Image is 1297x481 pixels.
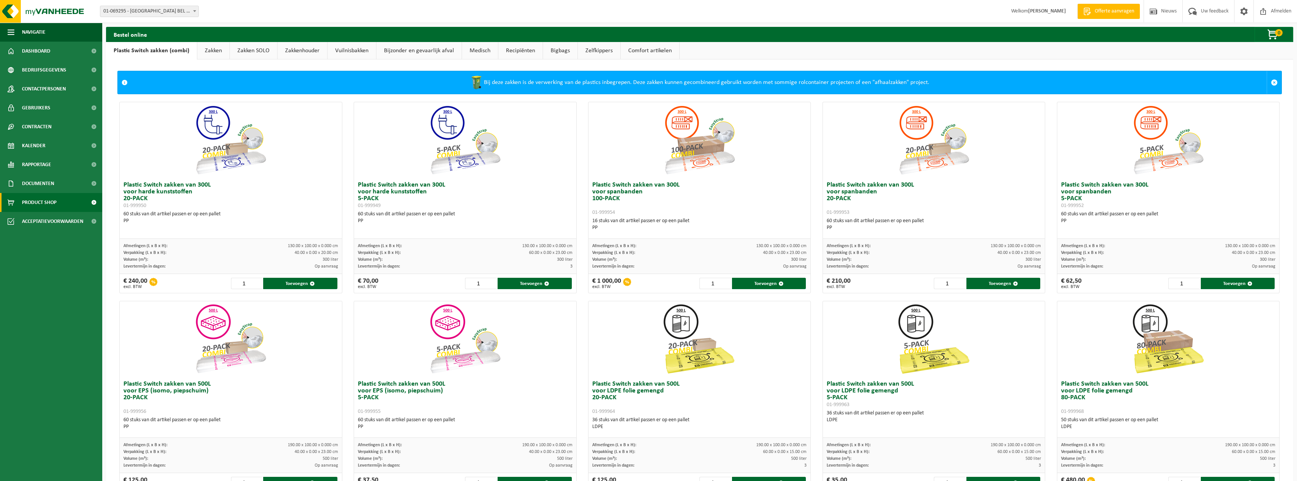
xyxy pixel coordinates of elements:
[756,244,807,248] span: 130.00 x 100.00 x 0.000 cm
[522,443,573,447] span: 190.00 x 100.00 x 0.000 cm
[896,301,972,377] img: 01-999963
[1168,278,1200,289] input: 1
[123,285,147,289] span: excl. BTW
[278,42,327,59] a: Zakkenhouder
[827,402,849,408] span: 01-999963
[592,423,807,430] div: LDPE
[123,251,166,255] span: Verpakking (L x B x H):
[763,450,807,454] span: 60.00 x 0.00 x 15.00 cm
[662,102,737,178] img: 01-999954
[1061,423,1275,430] div: LDPE
[1061,285,1082,289] span: excl. BTW
[1061,211,1275,224] div: 60 stuks van dit artikel passen er op een pallet
[1255,27,1292,42] button: 0
[934,278,966,289] input: 1
[827,264,869,269] span: Levertermijn in dagen:
[358,456,382,461] span: Volume (m³):
[22,61,66,79] span: Bedrijfsgegevens
[763,251,807,255] span: 40.00 x 0.00 x 23.00 cm
[358,203,381,209] span: 01-999949
[1028,8,1066,14] strong: [PERSON_NAME]
[100,6,199,17] span: 01-069295 - SORIA BEL NV - ICHTEGEM
[123,203,146,209] span: 01-999950
[22,42,50,61] span: Dashboard
[662,301,737,377] img: 01-999964
[1260,257,1275,262] span: 300 liter
[123,257,148,262] span: Volume (m³):
[358,251,401,255] span: Verpakking (L x B x H):
[991,443,1041,447] span: 190.00 x 100.00 x 0.000 cm
[427,301,503,377] img: 01-999955
[288,244,338,248] span: 130.00 x 100.00 x 0.000 cm
[966,278,1040,289] button: Toevoegen
[123,264,165,269] span: Levertermijn in dagen:
[1061,456,1086,461] span: Volume (m³):
[549,463,573,468] span: Op aanvraag
[592,450,635,454] span: Verpakking (L x B x H):
[123,443,167,447] span: Afmetingen (L x B x H):
[1225,443,1275,447] span: 190.00 x 100.00 x 0.000 cm
[592,224,807,231] div: PP
[1061,244,1105,248] span: Afmetingen (L x B x H):
[315,463,338,468] span: Op aanvraag
[699,278,731,289] input: 1
[1225,244,1275,248] span: 130.00 x 100.00 x 0.000 cm
[896,102,972,178] img: 01-999953
[193,301,268,377] img: 01-999956
[197,42,229,59] a: Zakken
[1018,264,1041,269] span: Op aanvraag
[827,450,869,454] span: Verpakking (L x B x H):
[358,443,402,447] span: Afmetingen (L x B x H):
[522,244,573,248] span: 130.00 x 100.00 x 0.000 cm
[1275,29,1283,36] span: 0
[22,23,45,42] span: Navigatie
[783,264,807,269] span: Op aanvraag
[123,450,166,454] span: Verpakking (L x B x H):
[123,182,338,209] h3: Plastic Switch zakken van 300L voor harde kunststoffen 20-PACK
[263,278,337,289] button: Toevoegen
[358,218,572,224] div: PP
[123,409,146,414] span: 01-999956
[991,244,1041,248] span: 130.00 x 100.00 x 0.000 cm
[1260,456,1275,461] span: 500 liter
[827,456,851,461] span: Volume (m³):
[1267,71,1281,94] a: Sluit melding
[123,244,167,248] span: Afmetingen (L x B x H):
[358,463,400,468] span: Levertermijn in dagen:
[123,381,338,415] h3: Plastic Switch zakken van 500L voor EPS (isomo, piepschuim) 20-PACK
[123,218,338,224] div: PP
[592,409,615,414] span: 01-999964
[123,423,338,430] div: PP
[106,27,155,42] h2: Bestel online
[756,443,807,447] span: 190.00 x 100.00 x 0.000 cm
[827,417,1041,423] div: LDPE
[231,278,263,289] input: 1
[427,102,503,178] img: 01-999949
[1273,463,1275,468] span: 3
[22,174,54,193] span: Documenten
[1232,251,1275,255] span: 40.00 x 0.00 x 23.00 cm
[123,278,147,289] div: € 240,00
[827,410,1041,423] div: 36 stuks van dit artikel passen er op een pallet
[358,423,572,430] div: PP
[557,456,573,461] span: 500 liter
[358,244,402,248] span: Afmetingen (L x B x H):
[997,450,1041,454] span: 60.00 x 0.00 x 15.00 cm
[592,417,807,430] div: 36 stuks van dit artikel passen er op een pallet
[358,381,572,415] h3: Plastic Switch zakken van 500L voor EPS (isomo, piepschuim) 5-PACK
[106,42,197,59] a: Plastic Switch zakken (combi)
[1061,417,1275,430] div: 50 stuks van dit artikel passen er op een pallet
[465,278,497,289] input: 1
[498,42,543,59] a: Recipiënten
[358,278,378,289] div: € 70,00
[827,224,1041,231] div: PP
[328,42,376,59] a: Vuilnisbakken
[123,463,165,468] span: Levertermijn in dagen:
[1061,218,1275,224] div: PP
[1061,381,1275,415] h3: Plastic Switch zakken van 500L voor LDPE folie gemengd 80-PACK
[557,257,573,262] span: 300 liter
[22,193,56,212] span: Product Shop
[123,456,148,461] span: Volume (m³):
[1061,463,1103,468] span: Levertermijn in dagen:
[1232,450,1275,454] span: 60.00 x 0.00 x 15.00 cm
